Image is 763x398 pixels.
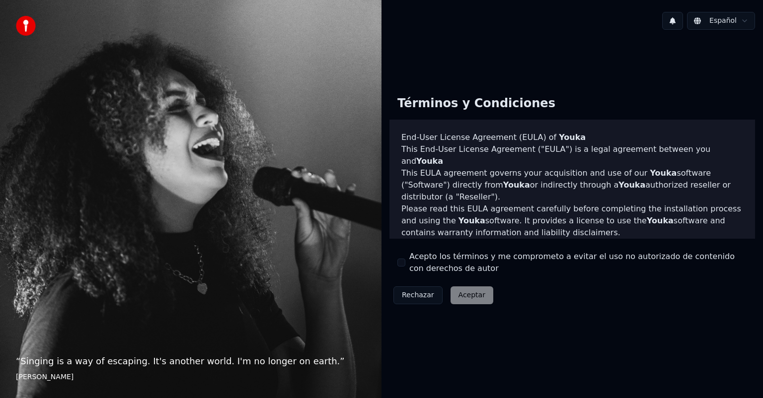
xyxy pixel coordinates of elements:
span: Youka [647,216,674,225]
p: This End-User License Agreement ("EULA") is a legal agreement between you and [401,143,743,167]
button: Rechazar [393,286,443,304]
p: Please read this EULA agreement carefully before completing the installation process and using th... [401,203,743,239]
p: If you register for a free trial of the software, this EULA agreement will also govern that trial... [401,239,743,286]
label: Acepto los términos y me comprometo a evitar el uso no autorizado de contenido con derechos de autor [409,251,747,274]
span: Youka [650,168,677,178]
div: Términos y Condiciones [389,88,563,120]
footer: [PERSON_NAME] [16,372,366,382]
span: Youka [559,133,586,142]
span: Youka [618,180,645,190]
span: Youka [458,216,485,225]
img: youka [16,16,36,36]
p: “ Singing is a way of escaping. It's another world. I'm no longer on earth. ” [16,354,366,368]
span: Youka [416,156,443,166]
span: Youka [503,180,530,190]
p: This EULA agreement governs your acquisition and use of our software ("Software") directly from o... [401,167,743,203]
h3: End-User License Agreement (EULA) of [401,132,743,143]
